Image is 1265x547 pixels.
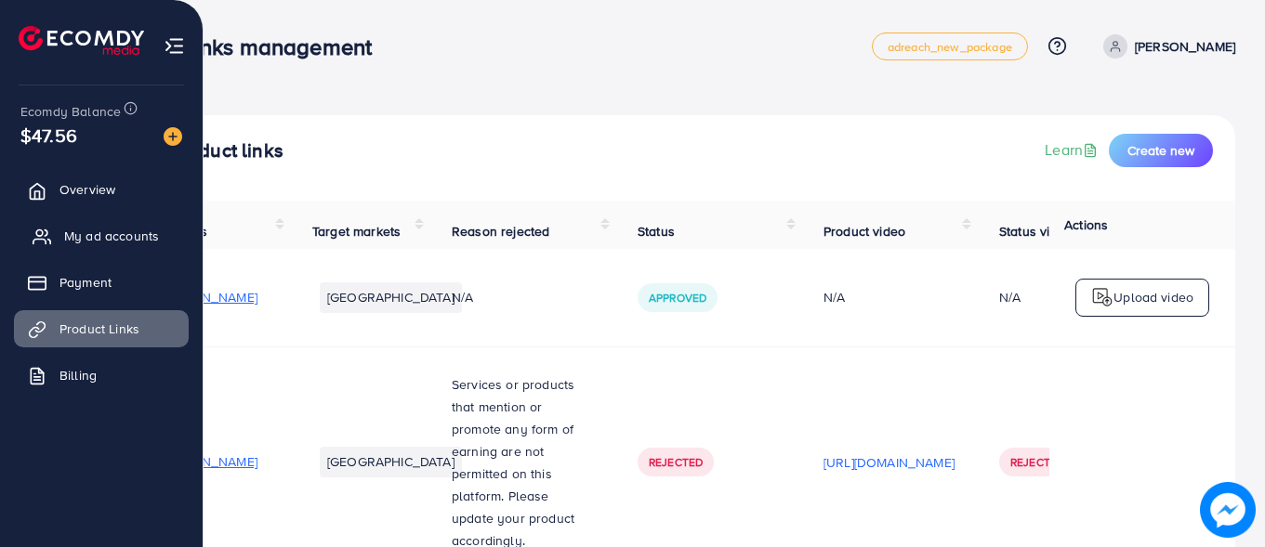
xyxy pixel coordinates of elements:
h4: Your product links [126,139,283,163]
a: Overview [14,171,189,208]
li: [GEOGRAPHIC_DATA] [320,282,462,312]
a: Learn [1045,139,1101,161]
span: Create new [1127,141,1194,160]
span: Overview [59,180,115,199]
p: Upload video [1113,286,1193,308]
p: [PERSON_NAME] [1135,35,1235,58]
span: Payment [59,273,112,292]
span: adreach_new_package [888,41,1012,53]
span: Billing [59,366,97,384]
a: adreach_new_package [872,33,1028,60]
span: Status [638,222,675,241]
a: My ad accounts [14,217,189,254]
a: Billing [14,357,189,394]
span: Product video [824,222,905,241]
span: Rejected [649,454,703,470]
img: image [1200,482,1256,538]
span: Rejected [1010,454,1064,470]
li: [GEOGRAPHIC_DATA] [320,447,462,476]
span: Actions [1064,215,1108,234]
a: Payment [14,264,189,301]
div: N/A [999,288,1021,306]
a: Product Links [14,310,189,347]
img: image [164,127,182,146]
div: N/A [824,288,955,306]
button: Create new [1109,134,1213,167]
img: logo [1091,286,1113,308]
span: $47.56 [20,122,77,149]
img: logo [19,26,144,55]
span: N/A [452,288,473,306]
span: Approved [649,290,706,306]
span: Ecomdy Balance [20,102,121,121]
span: Status video [999,222,1073,241]
span: Reason rejected [452,222,549,241]
span: Target markets [312,222,401,241]
span: Product Links [59,319,139,338]
h3: Product links management [104,33,387,60]
img: menu [164,35,185,57]
a: [PERSON_NAME] [1096,34,1235,59]
p: [URL][DOMAIN_NAME] [824,451,955,474]
span: My ad accounts [64,227,159,245]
